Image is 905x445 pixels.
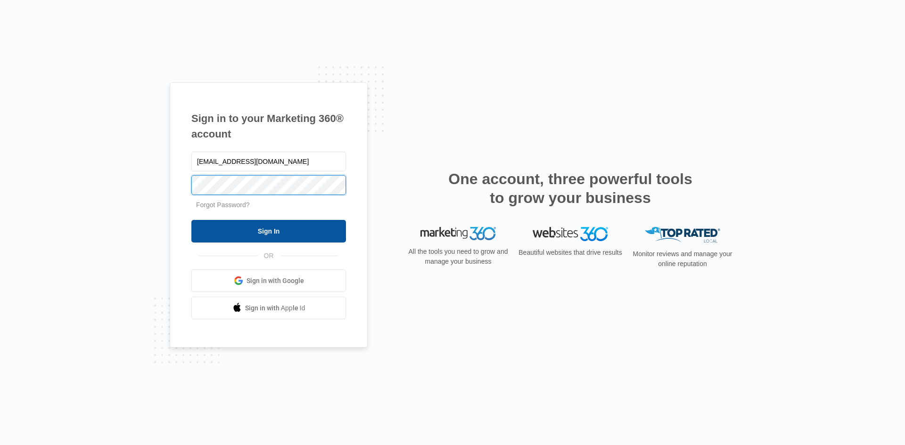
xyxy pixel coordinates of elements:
input: Email [191,152,346,171]
h2: One account, three powerful tools to grow your business [445,170,695,207]
a: Sign in with Apple Id [191,297,346,319]
a: Sign in with Google [191,269,346,292]
a: Forgot Password? [196,201,250,209]
input: Sign In [191,220,346,243]
span: Sign in with Google [247,276,304,286]
p: Monitor reviews and manage your online reputation [630,249,735,269]
img: Websites 360 [533,227,608,241]
p: All the tools you need to grow and manage your business [405,247,511,267]
p: Beautiful websites that drive results [518,248,623,258]
span: OR [257,251,280,261]
h1: Sign in to your Marketing 360® account [191,111,346,142]
img: Marketing 360 [420,227,496,240]
span: Sign in with Apple Id [245,303,305,313]
img: Top Rated Local [645,227,720,243]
